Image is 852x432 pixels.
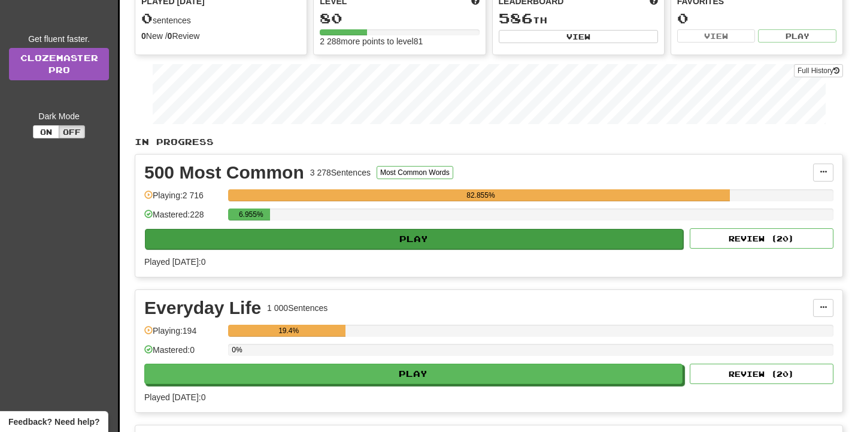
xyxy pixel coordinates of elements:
span: Played [DATE]: 0 [144,257,205,267]
div: 1 000 Sentences [267,302,328,314]
button: Play [758,29,836,43]
button: View [677,29,756,43]
div: sentences [141,11,301,26]
span: Open feedback widget [8,416,99,428]
div: th [499,11,658,26]
span: 0 [141,10,153,26]
button: On [33,125,59,138]
span: Played [DATE]: 0 [144,392,205,402]
button: View [499,30,658,43]
div: Everyday Life [144,299,261,317]
button: Review (20) [690,228,833,249]
div: Dark Mode [9,110,109,122]
div: 19.4% [232,325,345,337]
div: 80 [320,11,479,26]
div: Mastered: 0 [144,344,222,364]
button: Play [144,364,683,384]
div: 3 278 Sentences [310,167,371,179]
button: Review (20) [690,364,833,384]
p: In Progress [135,136,843,148]
strong: 0 [168,31,172,41]
div: Playing: 2 716 [144,189,222,209]
div: Mastered: 228 [144,209,222,228]
span: 586 [499,10,533,26]
div: 6.955% [232,209,270,220]
button: Play [145,229,683,249]
a: ClozemasterPro [9,48,109,80]
button: Off [59,125,85,138]
div: Get fluent faster. [9,33,109,45]
div: 82.855% [232,189,729,201]
div: 2 288 more points to level 81 [320,35,479,47]
strong: 0 [141,31,146,41]
div: 500 Most Common [144,164,304,182]
div: 0 [677,11,836,26]
div: New / Review [141,30,301,42]
button: Most Common Words [377,166,453,179]
div: Playing: 194 [144,325,222,345]
button: Full History [794,64,843,77]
